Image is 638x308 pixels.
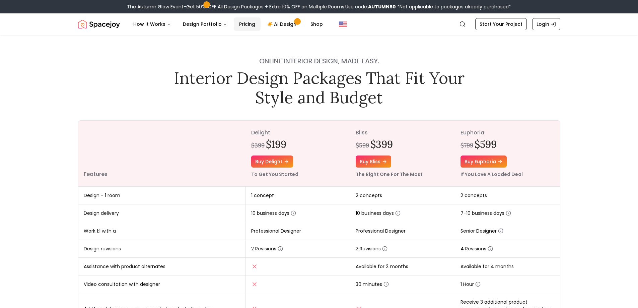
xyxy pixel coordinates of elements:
[251,156,293,168] a: Buy delight
[368,3,396,10] b: AUTUMN50
[251,129,345,137] p: delight
[356,228,406,234] span: Professional Designer
[128,17,176,31] button: How It Works
[460,281,481,288] span: 1 Hour
[78,187,246,204] td: Design - 1 room
[475,138,497,150] h2: $599
[460,141,473,150] div: $799
[262,17,304,31] a: AI Design
[460,210,511,217] span: 7-10 business days
[396,3,511,10] span: *Not applicable to packages already purchased*
[356,129,450,137] p: bliss
[251,192,274,199] span: 1 concept
[460,156,507,168] a: Buy euphoria
[251,171,298,178] small: To Get You Started
[251,141,265,150] div: $399
[78,258,246,275] td: Assistance with product alternates
[128,17,328,31] nav: Main
[251,245,283,252] span: 2 Revisions
[178,17,232,31] button: Design Portfolio
[460,245,493,252] span: 4 Revisions
[339,20,347,28] img: United States
[356,192,382,199] span: 2 concepts
[345,3,396,10] span: Use code:
[251,210,296,217] span: 10 business days
[266,138,286,150] h2: $199
[78,17,120,31] a: Spacejoy
[234,17,261,31] a: Pricing
[460,228,503,234] span: Senior Designer
[356,156,391,168] a: Buy bliss
[356,245,387,252] span: 2 Revisions
[460,171,523,178] small: If You Love A Loaded Deal
[356,210,401,217] span: 10 business days
[460,192,487,199] span: 2 concepts
[532,18,560,30] a: Login
[78,275,246,293] td: Video consultation with designer
[169,68,469,107] h1: Interior Design Packages That Fit Your Style and Budget
[78,17,120,31] img: Spacejoy Logo
[356,141,369,150] div: $599
[169,56,469,66] h4: Online interior design, made easy.
[78,121,246,187] th: Features
[251,228,301,234] span: Professional Designer
[356,281,389,288] span: 30 minutes
[370,138,393,150] h2: $399
[127,3,511,10] div: The Autumn Glow Event-Get 50% OFF All Design Packages + Extra 10% OFF on Multiple Rooms.
[460,129,555,137] p: euphoria
[455,258,560,275] td: Available for 4 months
[78,222,246,240] td: Work 1:1 with a
[305,17,328,31] a: Shop
[78,13,560,35] nav: Global
[356,171,423,178] small: The Right One For The Most
[475,18,527,30] a: Start Your Project
[78,204,246,222] td: Design delivery
[350,258,455,275] td: Available for 2 months
[78,240,246,258] td: Design revisions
